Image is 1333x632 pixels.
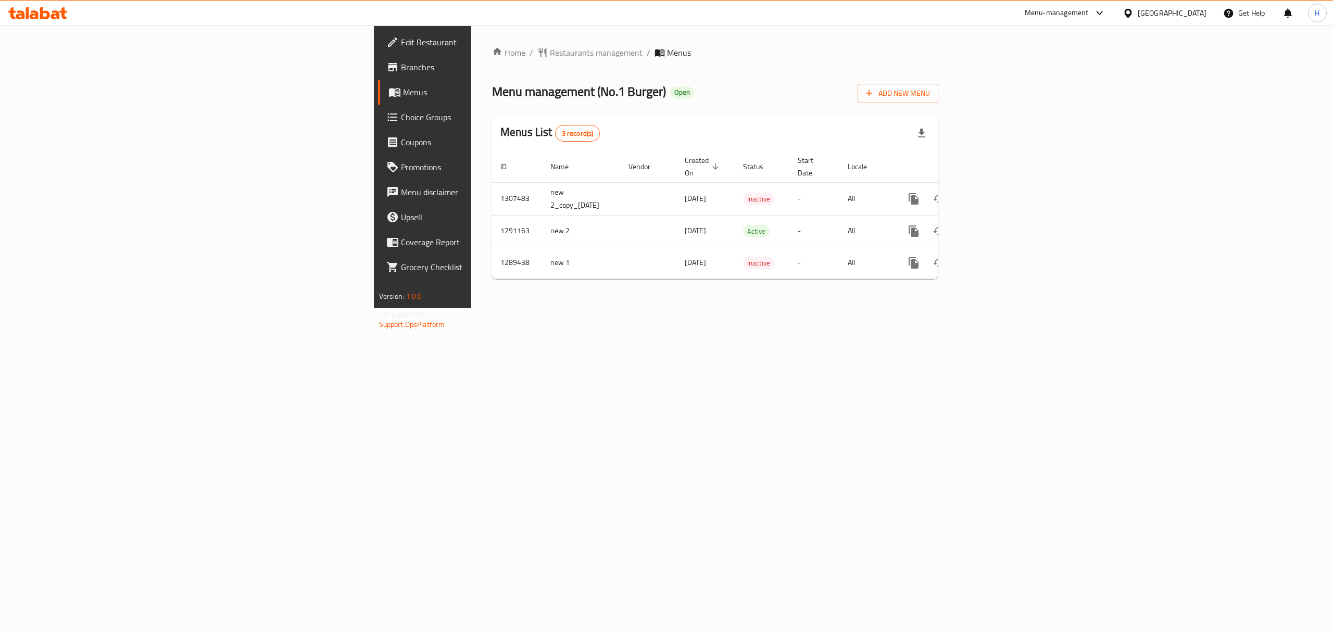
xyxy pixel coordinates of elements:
[685,224,706,237] span: [DATE]
[1138,7,1206,19] div: [GEOGRAPHIC_DATA]
[406,289,422,303] span: 1.0.0
[500,160,520,173] span: ID
[403,86,588,98] span: Menus
[901,219,926,244] button: more
[378,155,597,180] a: Promotions
[901,186,926,211] button: more
[378,230,597,255] a: Coverage Report
[378,30,597,55] a: Edit Restaurant
[1025,7,1089,19] div: Menu-management
[743,257,774,269] span: Inactive
[743,225,770,237] span: Active
[839,247,893,279] td: All
[798,154,827,179] span: Start Date
[901,250,926,275] button: more
[789,182,839,215] td: -
[628,160,664,173] span: Vendor
[379,289,405,303] span: Version:
[401,186,588,198] span: Menu disclaimer
[866,87,930,100] span: Add New Menu
[789,215,839,247] td: -
[667,46,691,59] span: Menus
[1315,7,1319,19] span: H
[401,261,588,273] span: Grocery Checklist
[378,205,597,230] a: Upsell
[401,161,588,173] span: Promotions
[685,192,706,205] span: [DATE]
[556,129,600,138] span: 3 record(s)
[378,105,597,130] a: Choice Groups
[743,193,774,205] span: Inactive
[647,46,650,59] li: /
[401,111,588,123] span: Choice Groups
[492,151,1010,279] table: enhanced table
[401,36,588,48] span: Edit Restaurant
[550,160,582,173] span: Name
[401,61,588,73] span: Branches
[789,247,839,279] td: -
[401,236,588,248] span: Coverage Report
[858,84,938,103] button: Add New Menu
[893,151,1010,183] th: Actions
[926,219,951,244] button: Change Status
[378,80,597,105] a: Menus
[685,154,722,179] span: Created On
[378,130,597,155] a: Coupons
[500,124,600,142] h2: Menus List
[839,215,893,247] td: All
[379,318,445,331] a: Support.OpsPlatform
[839,182,893,215] td: All
[848,160,881,173] span: Locale
[401,136,588,148] span: Coupons
[378,180,597,205] a: Menu disclaimer
[555,125,600,142] div: Total records count
[379,307,427,321] span: Get support on:
[378,55,597,80] a: Branches
[743,160,777,173] span: Status
[670,88,694,97] span: Open
[909,121,934,146] div: Export file
[492,46,938,59] nav: breadcrumb
[926,250,951,275] button: Change Status
[401,211,588,223] span: Upsell
[685,256,706,269] span: [DATE]
[926,186,951,211] button: Change Status
[378,255,597,280] a: Grocery Checklist
[670,86,694,99] div: Open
